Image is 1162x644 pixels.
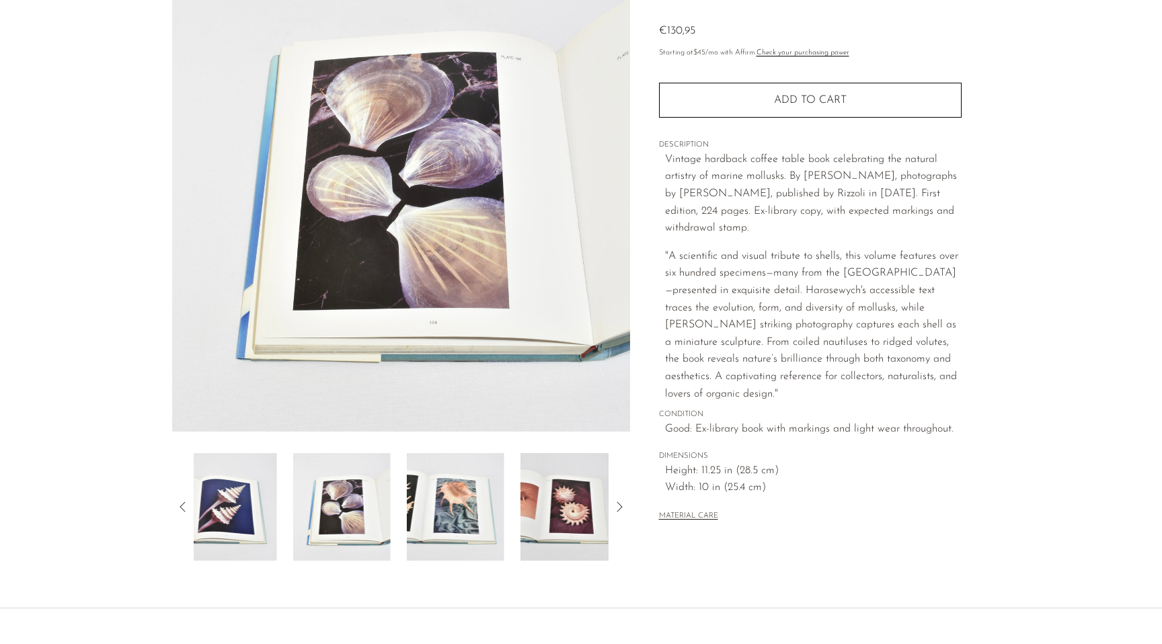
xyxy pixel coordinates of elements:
p: "A scientific and visual tribute to shells, this volume features over six hundred specimens—many ... [665,248,962,403]
span: Width: 10 in (25.4 cm) [665,479,962,497]
button: MATERIAL CARE [659,512,718,522]
span: CONDITION [659,409,962,421]
p: Vintage hardback coffee table book celebrating the natural artistry of marine mollusks. By [PERSO... [665,151,962,237]
p: Starting at /mo with Affirm. [659,47,962,59]
span: Height: 11.25 in (28.5 cm) [665,462,962,480]
span: Add to cart [774,95,847,106]
img: Shells: Jewels From the Sea [520,453,618,561]
span: DESCRIPTION [659,139,962,151]
img: Shells: Jewels From the Sea [293,453,391,561]
span: Good: Ex-library book with markings and light wear throughout. [665,421,962,438]
span: DIMENSIONS [659,450,962,462]
a: Check your purchasing power - Learn more about Affirm Financing (opens in modal) [757,49,849,56]
button: Add to cart [659,83,962,118]
span: €130,95 [659,26,695,36]
img: Shells: Jewels From the Sea [407,453,504,561]
img: Shells: Jewels From the Sea [180,453,277,561]
span: $45 [693,49,705,56]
